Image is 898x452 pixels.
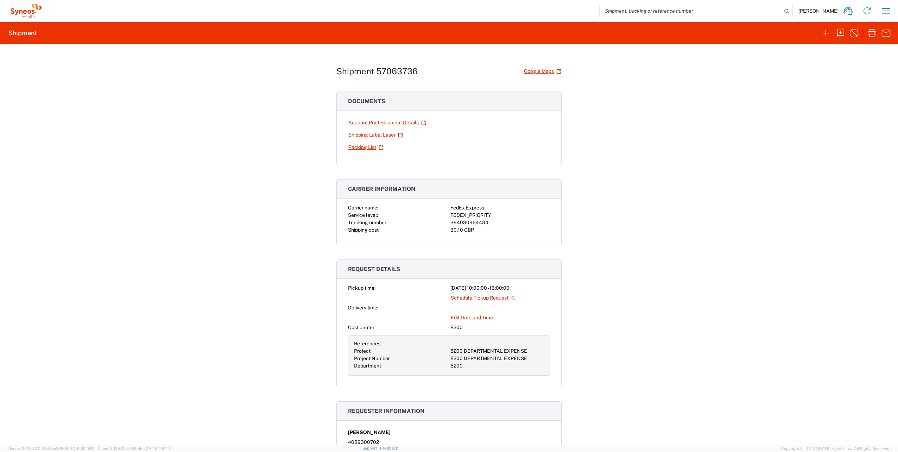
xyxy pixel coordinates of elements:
[336,66,418,76] h1: Shipment 57063736
[450,219,550,226] div: 394030964434
[600,4,782,18] input: Shipment, tracking or reference number
[450,355,544,362] div: 8200 DEPARTMENTAL EXPENSE
[524,65,562,77] a: Google Maps
[348,186,416,192] span: Carrier information
[348,227,379,233] span: Shipping cost
[348,117,426,129] a: Account Print Shipment Details
[145,446,171,451] span: [DATE] 10:17:12
[450,226,550,234] div: 30.10 GBP
[450,204,550,212] div: FedEx Express
[450,347,544,355] div: 8200 DEPARTMENTAL EXPENSE
[450,362,544,370] div: 8200
[348,266,400,272] span: Request details
[450,212,550,219] div: FEDEX_PRIORITY
[450,312,493,324] a: Edit Date and Time
[354,355,448,362] div: Project Number
[450,284,550,292] div: [DATE] 10:00:00 - 16:00:00
[348,429,391,436] span: [PERSON_NAME]
[98,446,171,451] span: Client: 2025.20.0-314a16e
[68,446,95,451] span: [DATE] 10:18:31
[450,324,550,331] div: 8200
[348,285,375,291] span: Pickup time:
[348,439,550,446] div: 4089300702
[450,292,516,304] a: Schedule Pickup Request
[354,341,380,346] span: References
[348,325,374,330] span: Cost center
[8,29,37,37] h2: Shipment
[362,446,380,450] a: Support
[798,8,839,14] span: [PERSON_NAME]
[348,305,378,310] span: Delivery time:
[348,220,387,225] span: Tracking number:
[348,129,403,141] a: Shipping Label Laser
[354,347,448,355] div: Project
[380,446,398,450] a: Feedback
[781,445,890,452] span: Copyright © [DATE]-[DATE] Agistix Inc., All Rights Reserved
[348,98,385,105] span: Documents
[348,212,378,218] span: Service level:
[450,304,550,312] div: -
[348,141,384,153] a: Packing List
[8,446,95,451] span: Server: 2025.20.0-32d5ea39505
[354,362,448,370] div: Department
[348,408,425,414] span: Requester information
[348,205,378,211] span: Carrier name:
